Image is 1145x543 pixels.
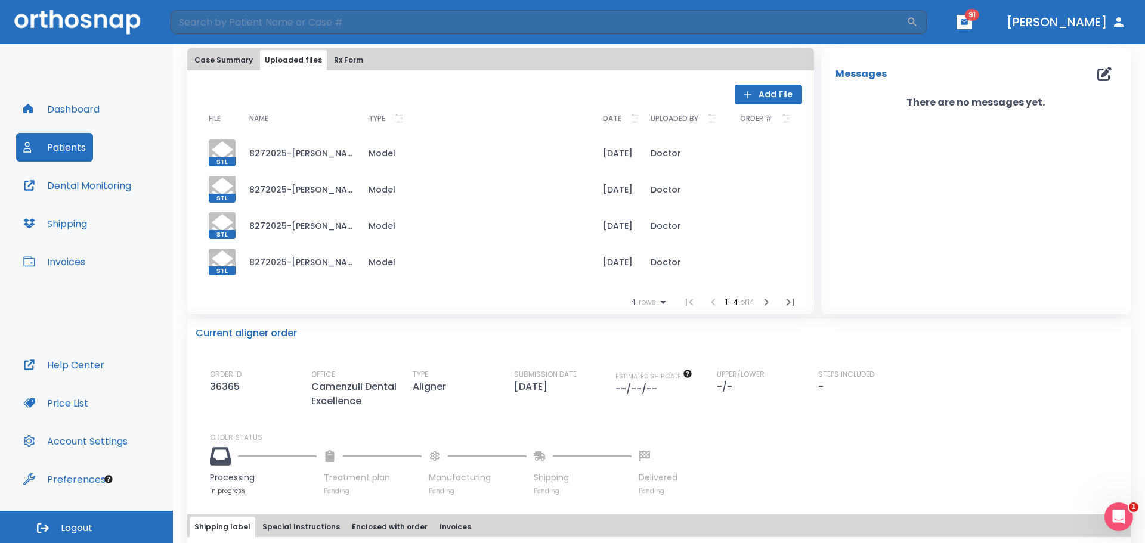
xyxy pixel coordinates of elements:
[615,372,692,381] span: The date will be available after approving treatment plan
[209,115,221,122] span: FILE
[16,209,94,238] button: Shipping
[735,85,802,104] button: Add File
[818,380,824,394] p: -
[16,350,112,379] button: Help Center
[603,111,621,126] p: DATE
[14,10,141,34] img: Orthosnap
[639,471,677,484] p: Delivered
[209,157,236,166] span: STL
[359,171,593,207] td: Model
[740,297,754,307] span: of 14
[240,135,359,171] td: 8272025-[PERSON_NAME]-8272025-occlusionsecond.stl_simplified.stl
[240,171,359,207] td: 8272025-[PERSON_NAME]-8272025-occlusionfirst.stl_simplified.stl
[359,135,593,171] td: Model
[209,230,236,239] span: STL
[641,207,731,244] td: Doctor
[171,10,906,34] input: Search by Patient Name or Case #
[429,471,527,484] p: Manufacturing
[725,297,740,307] span: 1 - 4
[190,50,258,70] button: Case Summary
[249,115,268,122] span: NAME
[631,298,636,306] span: 4
[593,135,641,171] td: [DATE]
[1129,502,1138,512] span: 1
[324,486,422,495] p: Pending
[260,50,327,70] button: Uploaded files
[209,194,236,203] span: STL
[359,244,593,280] td: Model
[196,326,297,340] p: Current aligner order
[210,380,245,394] p: 36365
[429,486,527,495] p: Pending
[835,67,887,81] p: Messages
[16,427,135,455] button: Account Settings
[514,369,577,380] p: SUBMISSION DATE
[514,380,552,394] p: [DATE]
[435,517,476,537] button: Invoices
[190,50,812,70] div: tabs
[16,95,107,123] button: Dashboard
[16,171,138,200] button: Dental Monitoring
[16,465,113,494] button: Preferences
[615,382,662,396] p: --/--/--
[636,298,656,306] span: rows
[1104,502,1133,531] iframe: Intercom live chat
[210,432,1122,443] p: ORDER STATUS
[240,244,359,280] td: 8272025-[PERSON_NAME]-8272025-mandibular.stl_simplified.stl
[593,171,641,207] td: [DATE]
[651,111,698,126] p: UPLOADED BY
[329,50,368,70] button: Rx Form
[61,522,92,535] span: Logout
[210,486,317,495] p: In progress
[311,369,335,380] p: OFFICE
[639,486,677,495] p: Pending
[369,111,385,126] p: TYPE
[1002,11,1131,33] button: [PERSON_NAME]
[190,517,1128,537] div: tabs
[359,207,593,244] td: Model
[413,380,451,394] p: Aligner
[210,471,317,484] p: Processing
[16,247,92,276] button: Invoices
[311,380,413,408] p: Camenzuli Dental Excellence
[210,369,242,380] p: ORDER ID
[717,380,737,394] p: -/-
[641,244,731,280] td: Doctor
[641,135,731,171] td: Doctor
[534,471,632,484] p: Shipping
[818,369,874,380] p: STEPS INCLUDED
[103,474,114,485] div: Tooltip anchor
[641,171,731,207] td: Doctor
[16,133,93,162] button: Patients
[534,486,632,495] p: Pending
[965,9,979,21] span: 91
[258,517,345,537] button: Special Instructions
[593,244,641,280] td: [DATE]
[413,369,428,380] p: TYPE
[821,95,1131,110] p: There are no messages yet.
[209,266,236,275] span: STL
[347,517,432,537] button: Enclosed with order
[190,517,255,537] button: Shipping label
[717,369,765,380] p: UPPER/LOWER
[240,207,359,244] td: 8272025-[PERSON_NAME]-8272025-maxillary.stl_simplified.stl
[593,207,641,244] td: [DATE]
[740,111,772,126] p: ORDER #
[16,389,95,417] button: Price List
[324,471,422,484] p: Treatment plan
